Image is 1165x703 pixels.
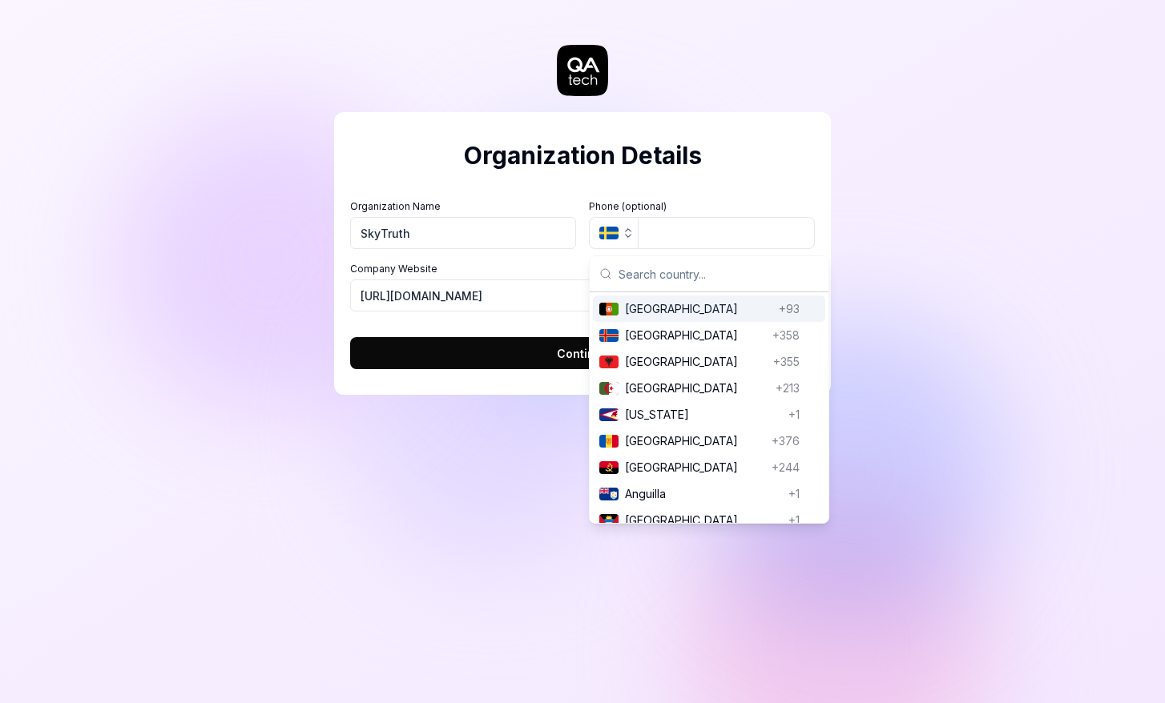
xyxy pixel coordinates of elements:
span: +358 [772,327,800,343]
span: +1 [788,512,800,528]
span: [GEOGRAPHIC_DATA] [625,327,766,343]
span: +93 [779,300,800,317]
span: +1 [788,406,800,423]
h2: Organization Details [350,138,815,174]
span: +355 [773,353,800,370]
label: Company Website [350,262,815,276]
span: [GEOGRAPHIC_DATA] [625,300,772,317]
span: [GEOGRAPHIC_DATA] [625,353,767,370]
span: [GEOGRAPHIC_DATA] [625,459,765,476]
div: Suggestions [590,292,828,523]
span: Continue [557,345,609,362]
span: +1 [788,485,800,502]
span: [US_STATE] [625,406,782,423]
span: [GEOGRAPHIC_DATA] [625,512,782,528]
span: [GEOGRAPHIC_DATA] [625,432,765,449]
span: +213 [776,380,800,396]
input: Search country... [619,256,819,291]
label: Phone (optional) [589,199,815,214]
label: Organization Name [350,199,576,214]
span: +376 [772,432,800,449]
button: Continue [350,337,815,369]
input: https:// [350,279,815,311]
span: Anguilla [625,485,782,502]
span: +244 [772,459,800,476]
span: [GEOGRAPHIC_DATA] [625,380,769,396]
